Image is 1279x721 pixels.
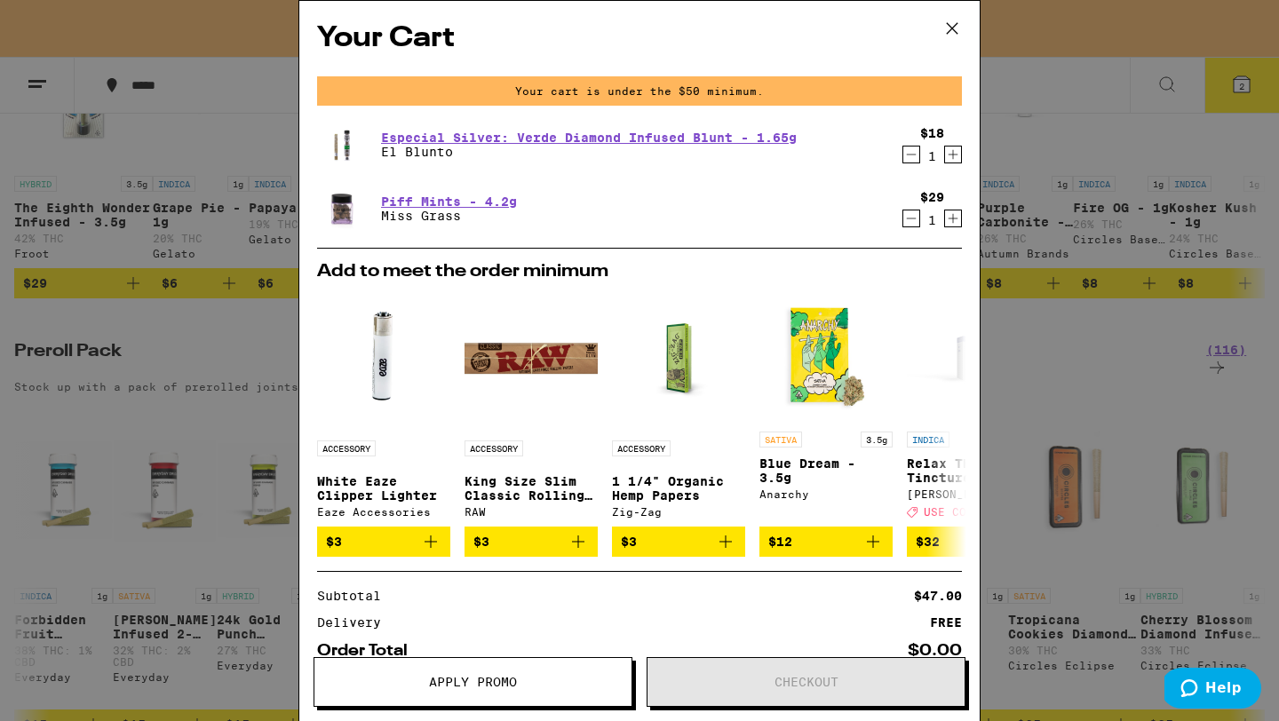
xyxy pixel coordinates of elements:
p: El Blunto [381,145,797,159]
div: $29 [920,190,944,204]
div: Subtotal [317,590,393,602]
div: Eaze Accessories [317,506,450,518]
div: 1 [920,213,944,227]
span: $3 [621,535,637,549]
img: Eaze Accessories - White Eaze Clipper Lighter [317,289,450,423]
p: ACCESSORY [612,440,671,456]
div: Anarchy [759,488,893,500]
div: [PERSON_NAME]'s Medicinals [907,488,1040,500]
span: USE CODE PIZZA [924,506,1023,518]
a: Open page for 1 1/4" Organic Hemp Papers from Zig-Zag [612,289,745,527]
p: Miss Grass [381,209,517,223]
a: Especial Silver: Verde Diamond Infused Blunt - 1.65g [381,131,797,145]
span: Apply Promo [429,676,517,688]
p: SATIVA [759,432,802,448]
span: $12 [768,535,792,549]
div: 1 [920,149,944,163]
div: Zig-Zag [612,506,745,518]
button: Decrement [902,210,920,227]
img: RAW - King Size Slim Classic Rolling Papers [465,289,598,423]
img: Zig-Zag - 1 1/4" Organic Hemp Papers [612,289,745,423]
a: Open page for Relax THC Tincture - 1000mg from Mary's Medicinals [907,289,1040,527]
iframe: Opens a widget where you can find more information [1164,668,1261,712]
div: $18 [920,126,944,140]
p: King Size Slim Classic Rolling Papers [465,474,598,503]
span: Checkout [775,676,838,688]
button: Add to bag [907,527,1040,557]
span: $3 [473,535,489,549]
button: Increment [944,146,962,163]
div: FREE [930,616,962,629]
button: Add to bag [317,527,450,557]
p: INDICA [907,432,949,448]
img: Miss Grass - Piff Mints - 4.2g [317,184,367,234]
p: Blue Dream - 3.5g [759,456,893,485]
div: $0.00 [908,643,962,659]
span: $3 [326,535,342,549]
a: Piff Mints - 4.2g [381,194,517,209]
button: Add to bag [759,527,893,557]
h2: Your Cart [317,19,962,59]
p: ACCESSORY [317,440,376,456]
div: RAW [465,506,598,518]
a: Open page for Blue Dream - 3.5g from Anarchy [759,289,893,527]
button: Increment [944,210,962,227]
img: Anarchy - Blue Dream - 3.5g [759,289,893,423]
button: Apply Promo [314,657,632,707]
p: White Eaze Clipper Lighter [317,474,450,503]
a: Open page for King Size Slim Classic Rolling Papers from RAW [465,289,598,527]
a: Open page for White Eaze Clipper Lighter from Eaze Accessories [317,289,450,527]
button: Decrement [902,146,920,163]
div: $47.00 [914,590,962,602]
div: Your cart is under the $50 minimum. [317,76,962,106]
p: 3.5g [861,432,893,448]
button: Add to bag [612,527,745,557]
div: Delivery [317,616,393,629]
p: Relax THC Tincture - 1000mg [907,456,1040,485]
img: El Blunto - Especial Silver: Verde Diamond Infused Blunt - 1.65g [317,128,367,162]
h2: Add to meet the order minimum [317,263,962,281]
button: Checkout [647,657,965,707]
img: Mary's Medicinals - Relax THC Tincture - 1000mg [907,289,1040,423]
p: ACCESSORY [465,440,523,456]
span: $32 [916,535,940,549]
div: Order Total [317,643,420,659]
p: 1 1/4" Organic Hemp Papers [612,474,745,503]
button: Add to bag [465,527,598,557]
